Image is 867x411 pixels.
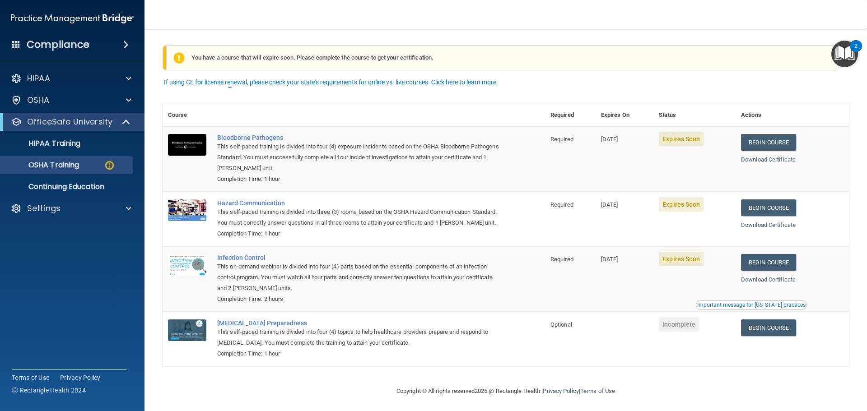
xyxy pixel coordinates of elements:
[550,321,572,328] span: Optional
[217,207,500,228] div: This self-paced training is divided into three (3) rooms based on the OSHA Hazard Communication S...
[659,132,704,146] span: Expires Soon
[6,182,129,191] p: Continuing Education
[696,300,807,309] button: Read this if you are a dental practitioner in the state of CA
[11,203,131,214] a: Settings
[27,95,50,106] p: OSHA
[659,317,699,332] span: Incomplete
[217,261,500,294] div: This on-demand webinar is divided into four (4) parts based on the essential components of an inf...
[104,160,115,171] img: warning-circle.0cc9ac19.png
[163,104,212,126] th: Course
[601,256,618,263] span: [DATE]
[550,201,573,208] span: Required
[217,294,500,305] div: Completion Time: 2 hours
[601,201,618,208] span: [DATE]
[697,302,806,308] div: Important message for [US_STATE] practices
[217,134,500,141] a: Bloodborne Pathogens
[217,327,500,348] div: This self-paced training is divided into four (4) topics to help healthcare providers prepare and...
[653,104,736,126] th: Status
[741,276,796,283] a: Download Certificate
[550,136,573,143] span: Required
[550,256,573,263] span: Required
[6,139,80,148] p: HIPAA Training
[27,116,112,127] p: OfficeSafe University
[831,41,858,67] button: Open Resource Center, 2 new notifications
[166,45,839,70] div: You have a course that will expire soon. Please complete the course to get your certification.
[11,116,131,127] a: OfficeSafe University
[217,254,500,261] a: Infection Control
[741,254,796,271] a: Begin Course
[741,222,796,228] a: Download Certificate
[163,78,499,87] button: If using CE for license renewal, please check your state's requirements for online vs. live cours...
[659,197,704,212] span: Expires Soon
[27,38,89,51] h4: Compliance
[217,174,500,185] div: Completion Time: 1 hour
[217,319,500,327] a: [MEDICAL_DATA] Preparedness
[741,199,796,216] a: Begin Course
[659,252,704,266] span: Expires Soon
[60,373,101,382] a: Privacy Policy
[601,136,618,143] span: [DATE]
[741,134,796,151] a: Begin Course
[596,104,653,126] th: Expires On
[741,319,796,336] a: Begin Course
[741,156,796,163] a: Download Certificate
[217,228,500,239] div: Completion Time: 1 hour
[173,52,185,64] img: exclamation-circle-solid-warning.7ed2984d.png
[736,104,849,126] th: Actions
[11,73,131,84] a: HIPAA
[164,79,498,85] div: If using CE for license renewal, please check your state's requirements for online vs. live cours...
[543,388,578,394] a: Privacy Policy
[580,388,615,394] a: Terms of Use
[11,95,131,106] a: OSHA
[27,203,61,214] p: Settings
[163,76,849,88] h4: OSHA Training
[545,104,596,126] th: Required
[27,73,50,84] p: HIPAA
[6,161,79,170] p: OSHA Training
[217,141,500,174] div: This self-paced training is divided into four (4) exposure incidents based on the OSHA Bloodborne...
[12,373,49,382] a: Terms of Use
[217,348,500,359] div: Completion Time: 1 hour
[217,199,500,207] a: Hazard Communication
[854,46,858,58] div: 2
[11,9,134,28] img: PMB logo
[12,386,86,395] span: Ⓒ Rectangle Health 2024
[341,377,671,406] div: Copyright © All rights reserved 2025 @ Rectangle Health | |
